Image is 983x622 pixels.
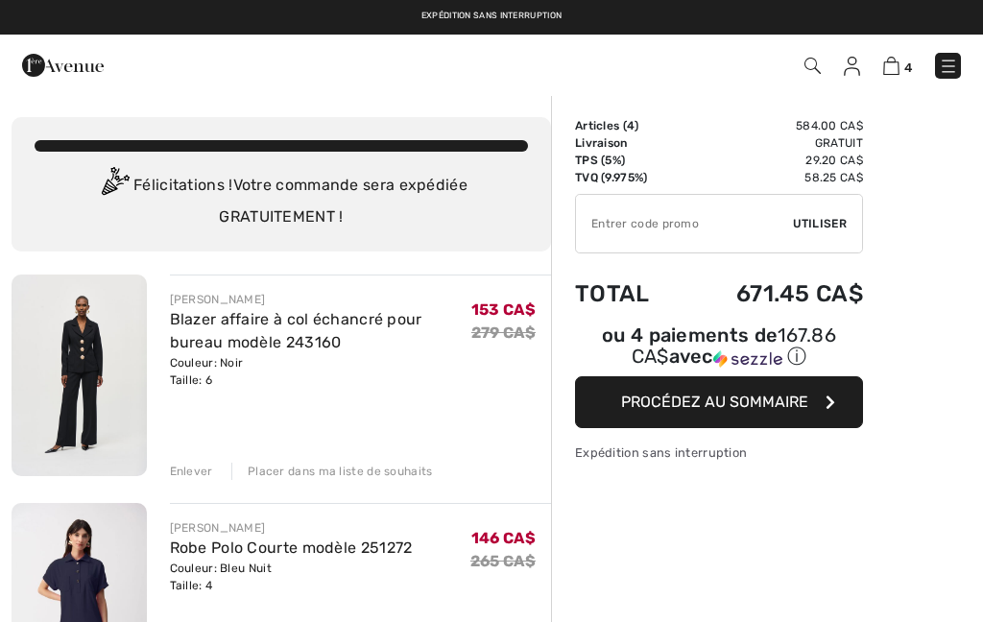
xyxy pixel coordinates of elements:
a: 1ère Avenue [22,55,104,73]
span: 4 [627,119,635,132]
img: Blazer affaire à col échancré pour bureau modèle 243160 [12,275,147,476]
s: 279 CA$ [471,323,536,342]
img: Sezzle [713,350,782,368]
div: Enlever [170,463,213,480]
td: 584.00 CA$ [682,117,863,134]
s: 265 CA$ [470,552,536,570]
button: Procédez au sommaire [575,376,863,428]
img: Mes infos [844,57,860,76]
img: Congratulation2.svg [95,167,133,205]
span: 146 CA$ [471,529,536,547]
td: TVQ (9.975%) [575,169,682,186]
div: [PERSON_NAME] [170,291,471,308]
img: Recherche [804,58,821,74]
td: Livraison [575,134,682,152]
td: 29.20 CA$ [682,152,863,169]
input: Code promo [576,195,793,252]
span: 167.86 CA$ [632,323,836,368]
div: Félicitations ! Votre commande sera expédiée GRATUITEMENT ! [35,167,528,228]
td: 58.25 CA$ [682,169,863,186]
div: Expédition sans interruption [575,443,863,462]
a: 4 [883,54,912,77]
td: Gratuit [682,134,863,152]
td: TPS (5%) [575,152,682,169]
div: [PERSON_NAME] [170,519,413,537]
span: 4 [904,60,912,75]
img: 1ère Avenue [22,46,104,84]
span: Utiliser [793,215,847,232]
td: 671.45 CA$ [682,261,863,326]
img: Menu [939,57,958,76]
div: Couleur: Noir Taille: 6 [170,354,471,389]
div: ou 4 paiements de167.86 CA$avecSezzle Cliquez pour en savoir plus sur Sezzle [575,326,863,376]
div: Couleur: Bleu Nuit Taille: 4 [170,560,413,594]
div: ou 4 paiements de avec [575,326,863,370]
span: Procédez au sommaire [621,393,808,411]
td: Articles ( ) [575,117,682,134]
a: Blazer affaire à col échancré pour bureau modèle 243160 [170,310,422,351]
a: Robe Polo Courte modèle 251272 [170,538,413,557]
td: Total [575,261,682,326]
div: Placer dans ma liste de souhaits [231,463,433,480]
img: Panier d'achat [883,57,899,75]
span: 153 CA$ [471,300,536,319]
